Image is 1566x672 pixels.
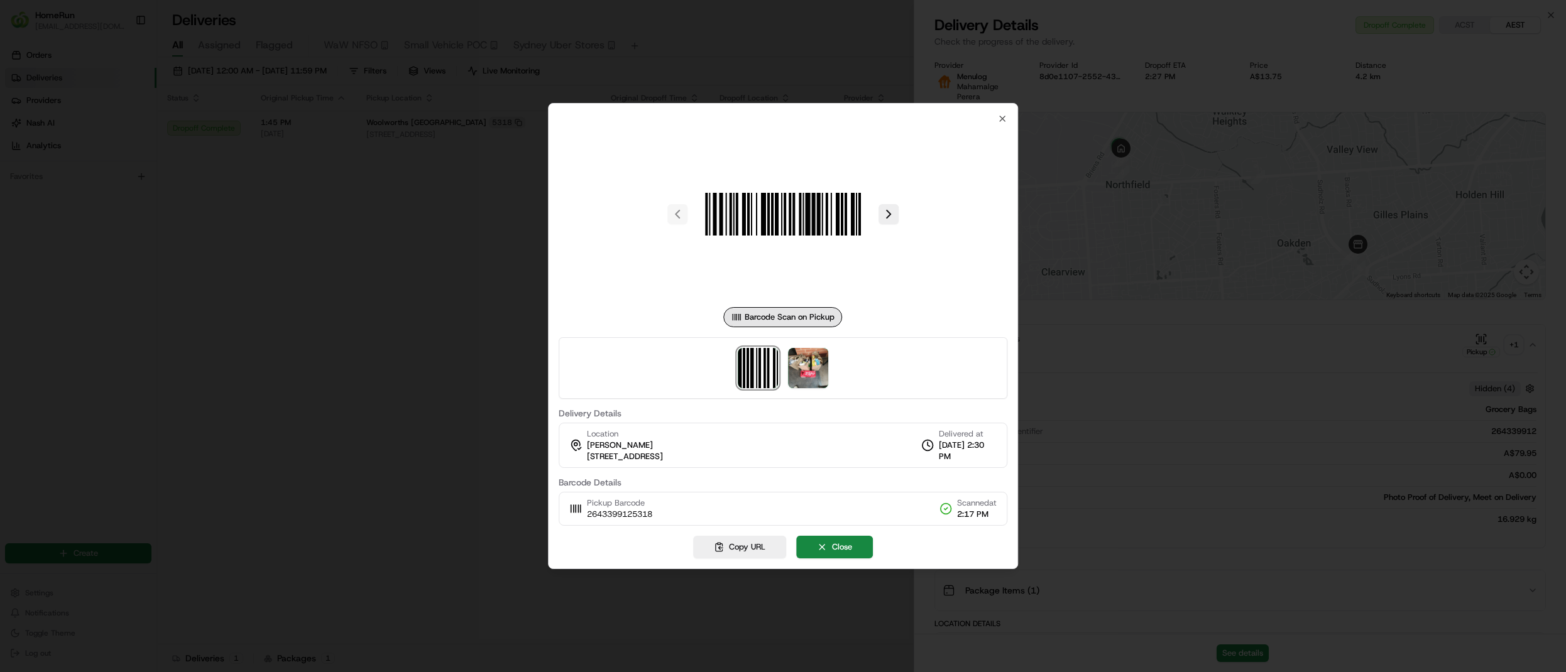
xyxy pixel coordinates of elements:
[693,536,786,558] button: Copy URL
[559,409,1007,418] label: Delivery Details
[587,440,653,451] span: [PERSON_NAME]
[587,497,652,509] span: Pickup Barcode
[587,428,618,440] span: Location
[957,497,997,509] span: Scanned at
[939,440,997,462] span: [DATE] 2:30 PM
[788,348,828,388] img: photo_proof_of_delivery image
[559,478,1007,487] label: Barcode Details
[738,348,778,388] img: barcode_scan_on_pickup image
[724,307,843,327] div: Barcode Scan on Pickup
[693,124,873,305] img: barcode_scan_on_pickup image
[587,509,652,520] span: 2643399125318
[587,451,663,462] span: [STREET_ADDRESS]
[796,536,873,558] button: Close
[957,509,997,520] span: 2:17 PM
[939,428,997,440] span: Delivered at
